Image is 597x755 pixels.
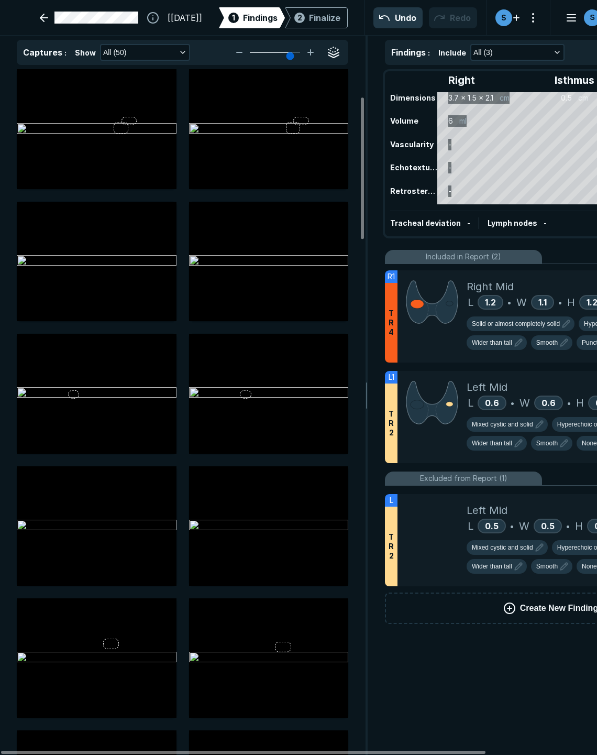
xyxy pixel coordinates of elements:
[541,521,555,531] span: 0.5
[485,297,496,308] span: 1.2
[17,6,25,29] a: See-Mode Logo
[420,473,507,484] span: Excluded from Report (1)
[495,9,512,26] div: avatar-name
[426,251,501,262] span: Included in Report (2)
[390,495,393,506] span: L
[243,12,278,24] span: Findings
[566,520,570,532] span: •
[389,309,394,337] span: T R 4
[472,338,512,347] span: Wider than tall
[438,47,466,58] span: Include
[536,562,558,571] span: Smooth
[516,294,527,310] span: W
[544,218,547,227] span: -
[429,7,477,28] button: Redo
[406,279,458,325] img: 9oMl+AAAAABklEQVQDAI1YXthnzlC8AAAAAElFTkSuQmCC
[473,47,493,58] span: All (3)
[507,296,511,309] span: •
[389,371,394,383] span: L1
[472,543,533,552] span: Mixed cystic and solid
[485,521,499,531] span: 0.5
[373,7,423,28] button: Undo
[467,502,507,518] span: Left Mid
[472,420,533,429] span: Mixed cystic and solid
[558,296,562,309] span: •
[576,395,584,411] span: H
[472,439,512,448] span: Wider than tall
[390,218,461,227] span: Tracheal deviation
[538,297,547,308] span: 1.1
[467,279,514,294] span: Right Mid
[567,294,575,310] span: H
[23,47,62,58] span: Captures
[168,12,202,24] span: [[DATE]]
[219,7,285,28] div: 1Findings
[468,294,473,310] span: L
[389,532,394,561] span: T R 2
[510,520,514,532] span: •
[309,12,340,24] div: Finalize
[590,12,595,23] span: S
[541,398,556,408] span: 0.6
[472,562,512,571] span: Wider than tall
[406,379,458,426] img: 7DQ4xIAAAAGSURBVAMAFchB2C9zL5kAAAAASUVORK5CYII=
[536,338,558,347] span: Smooth
[519,395,530,411] span: W
[297,12,302,23] span: 2
[567,397,571,409] span: •
[103,47,126,58] span: All (50)
[389,409,394,437] span: T R 2
[64,48,67,57] span: :
[388,271,395,282] span: R1
[488,218,537,227] span: Lymph nodes
[285,7,348,28] div: 2Finalize
[519,518,529,534] span: W
[232,12,235,23] span: 1
[75,47,96,58] span: Show
[468,518,473,534] span: L
[391,47,426,58] span: Findings
[472,319,560,329] span: Solid or almost completely solid
[511,397,514,409] span: •
[575,518,583,534] span: H
[501,12,506,23] span: S
[485,398,499,408] span: 0.6
[428,48,430,57] span: :
[468,395,473,411] span: L
[467,379,507,395] span: Left Mid
[467,218,470,227] span: -
[536,439,558,448] span: Smooth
